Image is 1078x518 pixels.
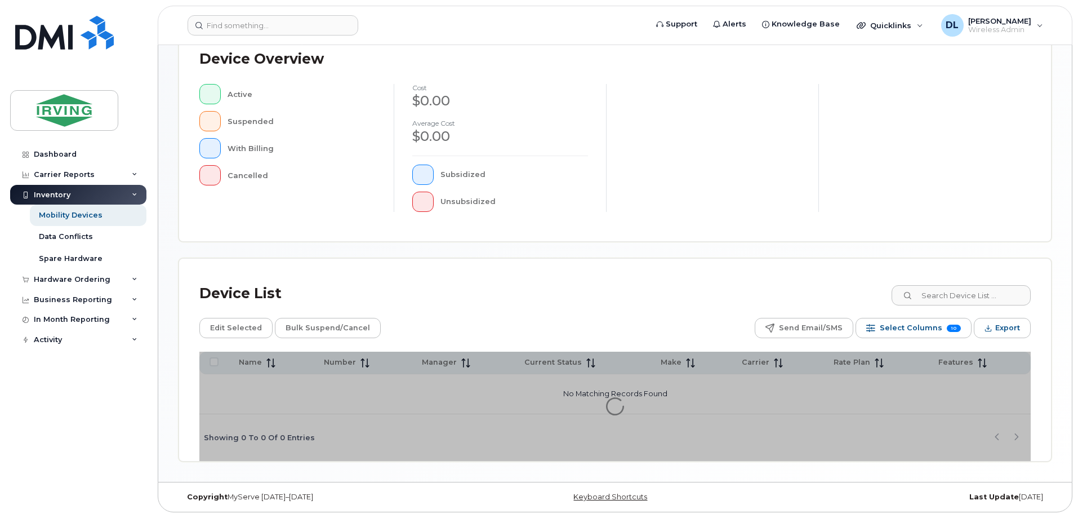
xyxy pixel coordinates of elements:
[275,318,381,338] button: Bulk Suspend/Cancel
[286,320,370,337] span: Bulk Suspend/Cancel
[412,91,588,110] div: $0.00
[947,325,961,332] span: 10
[199,45,324,74] div: Device Overview
[648,13,705,36] a: Support
[199,279,282,308] div: Device List
[754,13,848,36] a: Knowledge Base
[228,165,376,185] div: Cancelled
[755,318,853,338] button: Send Email/SMS
[666,19,697,30] span: Support
[187,493,228,501] strong: Copyright
[199,318,273,338] button: Edit Selected
[705,13,754,36] a: Alerts
[760,493,1052,502] div: [DATE]
[179,493,470,502] div: MyServe [DATE]–[DATE]
[573,493,647,501] a: Keyboard Shortcuts
[228,84,376,104] div: Active
[995,320,1020,337] span: Export
[880,320,942,337] span: Select Columns
[412,127,588,146] div: $0.00
[228,138,376,158] div: With Billing
[968,16,1031,25] span: [PERSON_NAME]
[974,318,1031,338] button: Export
[933,14,1051,37] div: Danie LePrieur
[968,25,1031,34] span: Wireless Admin
[188,15,358,36] input: Find something...
[412,84,588,91] h4: cost
[779,320,843,337] span: Send Email/SMS
[870,21,911,30] span: Quicklinks
[412,119,588,127] h4: Average cost
[440,192,589,212] div: Unsubsidized
[772,19,840,30] span: Knowledge Base
[723,19,746,30] span: Alerts
[440,165,589,185] div: Subsidized
[856,318,972,338] button: Select Columns 10
[946,19,959,32] span: DL
[228,111,376,131] div: Suspended
[210,320,262,337] span: Edit Selected
[969,493,1019,501] strong: Last Update
[849,14,931,37] div: Quicklinks
[892,285,1031,306] input: Search Device List ...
